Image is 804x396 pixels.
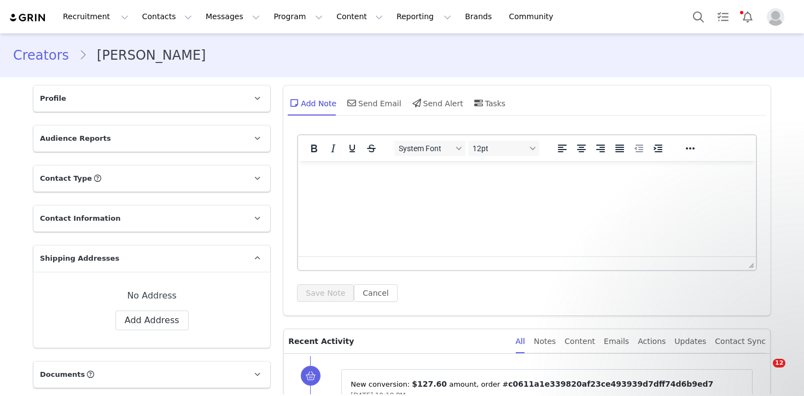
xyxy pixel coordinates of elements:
a: Tasks [711,4,735,29]
button: Messages [199,4,266,29]
div: Tasks [472,90,506,116]
button: Program [267,4,329,29]
span: $127.60 [412,380,447,388]
button: Content [330,4,389,29]
span: Shipping Addresses [40,253,119,264]
button: Add Address [115,311,189,330]
img: grin logo [9,13,47,23]
button: Recruitment [56,4,135,29]
a: Brands [458,4,502,29]
button: Contacts [136,4,199,29]
button: Notifications [736,4,760,29]
button: Save Note [297,284,354,302]
button: Justify [610,141,629,156]
div: No Address [51,289,253,302]
iframe: Rich Text Area [298,161,756,256]
button: Cancel [354,284,397,302]
button: Font sizes [468,141,539,156]
button: Decrease indent [630,141,648,156]
span: Profile [40,93,66,104]
span: Contact Information [40,213,120,224]
a: Community [503,4,565,29]
p: New conversion: ⁨ ⁩ amount⁨⁩⁨, order #⁨ ⁩⁩ [351,378,743,390]
button: Italic [324,141,342,156]
span: c0611a1e339820af23ce493939d7dff74d6b9ed7 [508,380,713,388]
button: Reveal or hide additional toolbar items [681,141,700,156]
button: Reporting [390,4,458,29]
span: Audience Reports [40,133,111,144]
div: Notes [534,329,556,354]
button: Align center [572,141,591,156]
button: Strikethrough [362,141,381,156]
iframe: Intercom notifications message [574,290,793,366]
span: 12pt [473,144,526,153]
div: Add Note [288,90,336,116]
button: Bold [305,141,323,156]
span: System Font [399,144,452,153]
button: Align right [591,141,610,156]
a: Creators [13,45,79,65]
span: 12 [773,359,785,368]
div: Send Email [345,90,401,116]
p: Recent Activity [288,329,506,353]
button: Profile [760,8,795,26]
button: Increase indent [649,141,667,156]
iframe: Intercom live chat [750,359,777,385]
button: Align left [553,141,572,156]
div: Content [564,329,595,354]
div: Press the Up and Down arrow keys to resize the editor. [744,257,756,270]
div: Send Alert [410,90,463,116]
button: Fonts [394,141,465,156]
button: Search [686,4,710,29]
button: Underline [343,141,362,156]
img: placeholder-profile.jpg [767,8,784,26]
span: Contact Type [40,173,92,184]
div: All [516,329,525,354]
